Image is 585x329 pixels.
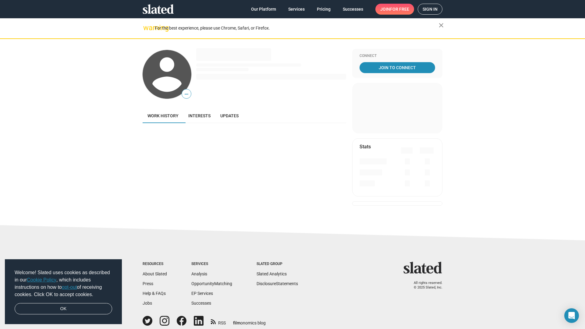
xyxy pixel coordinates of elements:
[147,113,179,118] span: Work history
[143,262,167,267] div: Resources
[5,259,122,324] div: cookieconsent
[361,62,434,73] span: Join To Connect
[143,301,152,306] a: Jobs
[257,262,298,267] div: Slated Group
[143,24,151,31] mat-icon: warning
[360,54,435,58] div: Connect
[251,4,276,15] span: Our Platform
[188,113,211,118] span: Interests
[15,303,112,315] a: dismiss cookie message
[215,108,243,123] a: Updates
[564,308,579,323] div: Open Intercom Messenger
[155,24,439,32] div: For the best experience, please use Chrome, Safari, or Firefox.
[407,281,442,290] p: All rights reserved. © 2025 Slated, Inc.
[338,4,368,15] a: Successes
[246,4,281,15] a: Our Platform
[288,4,305,15] span: Services
[143,291,166,296] a: Help & FAQs
[438,22,445,29] mat-icon: close
[62,285,77,290] a: opt-out
[191,301,211,306] a: Successes
[257,271,287,276] a: Slated Analytics
[360,143,371,150] mat-card-title: Stats
[233,320,240,325] span: film
[220,113,239,118] span: Updates
[312,4,335,15] a: Pricing
[191,262,232,267] div: Services
[317,4,331,15] span: Pricing
[27,277,56,282] a: Cookie Policy
[143,281,153,286] a: Press
[191,271,207,276] a: Analysis
[360,62,435,73] a: Join To Connect
[257,281,298,286] a: DisclosureStatements
[143,271,167,276] a: About Slated
[343,4,363,15] span: Successes
[380,4,409,15] span: Join
[182,90,191,98] span: —
[418,4,442,15] a: Sign in
[191,291,213,296] a: EP Services
[375,4,414,15] a: Joinfor free
[233,315,266,326] a: filmonomics blog
[143,108,183,123] a: Work history
[211,317,226,326] a: RSS
[283,4,310,15] a: Services
[423,4,438,14] span: Sign in
[191,281,232,286] a: OpportunityMatching
[390,4,409,15] span: for free
[183,108,215,123] a: Interests
[15,269,112,298] span: Welcome! Slated uses cookies as described in our , which includes instructions on how to of recei...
